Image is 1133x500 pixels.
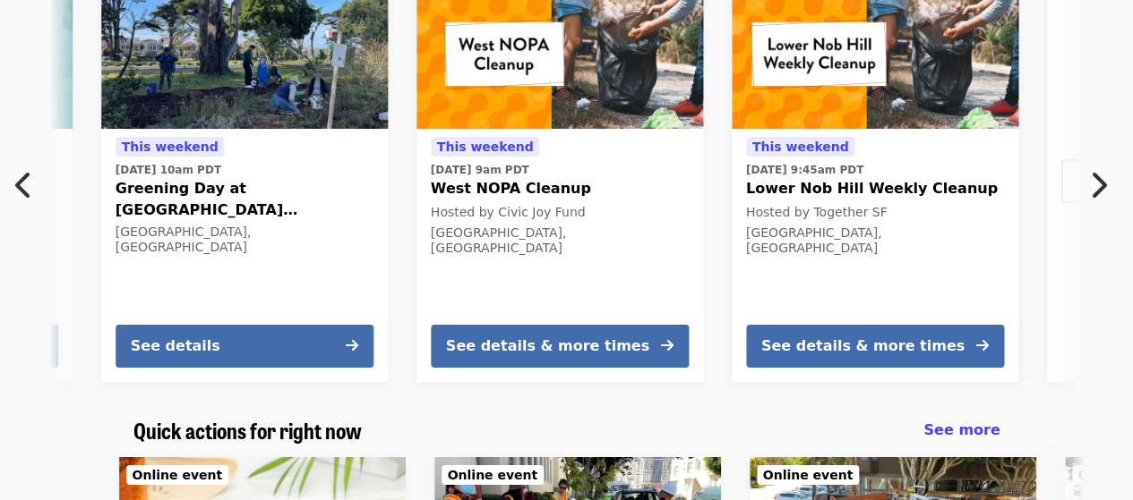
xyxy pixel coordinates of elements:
span: Online event [763,468,854,482]
a: See more [923,419,1000,441]
i: arrow-right icon [346,337,358,354]
a: Quick actions for right now [133,418,362,444]
span: Lower Nob Hill Weekly Cleanup [746,178,1004,199]
time: [DATE] 10am PDT [116,162,221,178]
i: arrow-right icon [976,337,989,354]
span: See more [923,421,1000,438]
span: Quick actions for right now [133,414,362,445]
time: [DATE] 9:45am PDT [746,162,863,178]
i: chevron-left icon [15,168,33,202]
button: Next item [1074,160,1133,210]
span: This weekend [752,140,849,154]
span: West NOPA Cleanup [431,178,689,199]
span: Greening Day at [GEOGRAPHIC_DATA] ([GEOGRAPHIC_DATA][PERSON_NAME]) [116,178,373,221]
span: Online event [133,468,223,482]
div: [GEOGRAPHIC_DATA], [GEOGRAPHIC_DATA] [431,225,689,256]
i: chevron-right icon [1089,168,1107,202]
button: See details & more times [431,325,689,368]
span: This weekend [437,140,534,154]
div: Quick actions for right now [119,418,1015,444]
button: See details [116,325,373,368]
div: [GEOGRAPHIC_DATA], [GEOGRAPHIC_DATA] [746,225,1004,256]
span: Hosted by Civic Joy Fund [431,205,586,219]
span: Online event [448,468,538,482]
div: See details & more times [761,335,965,357]
span: Hosted by Together SF [746,205,888,219]
div: See details [131,335,220,357]
button: See details & more times [746,325,1004,368]
i: arrow-right icon [661,337,674,354]
div: See details & more times [446,335,649,357]
time: [DATE] 9am PDT [431,162,529,178]
span: This weekend [122,140,219,154]
div: [GEOGRAPHIC_DATA], [GEOGRAPHIC_DATA] [116,225,373,255]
